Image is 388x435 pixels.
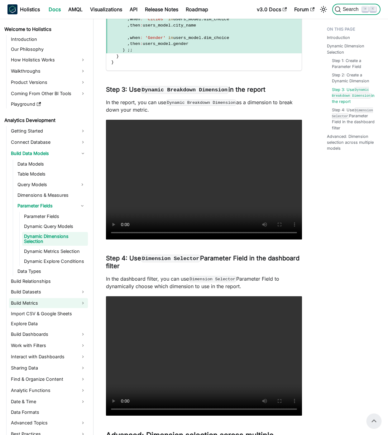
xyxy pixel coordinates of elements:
a: Dynamic Explore Conditions [22,257,88,266]
a: Dynamic Query Models [22,222,88,231]
a: Introduction [327,35,350,41]
a: Getting Started [9,126,88,136]
span: city_name [173,23,196,28]
span: , [127,36,130,40]
button: Collapse sidebar category 'Parameter Fields' [77,201,88,211]
a: Dynamic Dimension Selection [327,43,378,55]
a: Date & Time [9,397,88,407]
span: then [130,23,140,28]
code: Dimension Selector [141,255,200,262]
a: Data Types [16,267,88,276]
a: Analytics Development [2,116,88,125]
a: Advanced: Dimension selection across multiple models [327,133,378,152]
p: In the dashboard filter, you can use Parameter Field to dynamically choose which dimension to use... [106,275,302,290]
a: Step 2: Create a Dynamic Dimension [332,72,376,84]
code: Dynamic Breakdown Dimension [141,86,228,94]
span: . [171,41,173,46]
span: , [127,17,130,22]
a: Explore Data [9,319,88,328]
a: Walkthroughs [9,66,88,76]
h3: Step 3: Use in the report [106,86,302,94]
img: Holistics [7,4,17,14]
span: in [168,36,173,40]
span: ) [122,48,125,52]
span: , [127,23,130,28]
span: : [140,17,143,22]
span: . [201,17,204,22]
a: Roadmap [182,4,212,14]
a: Step 4: UseDimension SelectorParameter Field in the dashboard filter [332,107,376,131]
a: Data Formats [9,408,88,417]
a: Sharing Data [9,363,88,373]
span: . [201,36,204,40]
span: } [111,60,114,65]
a: Step 1: Create a Parameter Field [332,58,376,70]
a: Our Philosophy [9,45,88,54]
a: Build Relationships [9,277,88,286]
span: } [116,54,119,59]
a: Product Versions [9,77,88,87]
span: Search [341,7,362,12]
a: Visualizations [86,4,126,14]
a: Work with Filters [9,341,88,350]
span: users_model [173,17,201,22]
b: Holistics [20,6,40,13]
a: Build Metrics [9,298,88,308]
a: How Holistics Works [9,55,88,65]
kbd: K [370,6,376,12]
a: Parameter Fields [22,212,88,221]
button: Switch between dark and light mode (currently light mode) [319,4,328,14]
p: In the report, you can use as a dimension to break down your metric. [106,99,302,114]
video: Your browser does not support embedding video, but you can . [106,296,302,416]
span: then [130,41,140,46]
span: users_model [173,36,201,40]
span: in [168,17,173,22]
a: Introduction [9,35,88,44]
code: Dynamic Breakdown Dimension [332,87,371,98]
span: . [171,23,173,28]
span: gender [173,41,189,46]
a: HolisticsHolistics [7,4,40,14]
a: Build Datasets [9,287,88,297]
kbd: ⌘ [362,6,368,12]
a: AMQL [65,4,86,14]
code: Dimension Selector [189,276,236,282]
a: Build Data Models [9,148,88,158]
a: Build Dashboards [9,329,88,339]
a: Forum [290,4,318,14]
a: Welcome to Holistics [2,25,88,34]
a: Playground [9,100,88,109]
span: dim_choice [204,36,229,40]
span: : [140,36,143,40]
a: Release Notes [141,4,182,14]
span: dim_choice [204,17,229,22]
a: Find & Organize Content [9,374,88,384]
span: 'Cities' [145,17,165,22]
code: Dynamic Breakdown Dimension [166,99,236,106]
a: Query Models [16,180,77,190]
a: Interact with Dashboards [9,352,88,362]
a: Analytic Functions [9,385,88,395]
a: Data Models [16,160,88,168]
span: when [130,17,140,22]
span: users_model [143,23,171,28]
a: Step 3: UseDynamic Breakdown Dimensionin the report [332,87,376,105]
a: Parameter Fields [16,201,77,211]
span: users_model [143,41,171,46]
a: Advanced Topics [9,418,88,428]
span: ; [130,48,132,52]
a: Coming From Other BI Tools [9,89,88,99]
button: Scroll back to top [366,413,381,428]
h3: Step 4: Use Parameter Field in the dashboard filter [106,254,302,270]
a: Import CSV & Google Sheets [9,309,88,318]
span: : [140,23,143,28]
video: Your browser does not support embedding video, but you can . [106,120,302,239]
a: Docs [45,4,65,14]
a: Dimensions & Measures [16,191,88,200]
a: API [126,4,141,14]
a: Dynamic Dimensions Selection [22,232,88,246]
a: v3.0 Docs [253,4,290,14]
span: when [130,36,140,40]
span: ; [127,48,130,52]
a: Table Models [16,170,88,178]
